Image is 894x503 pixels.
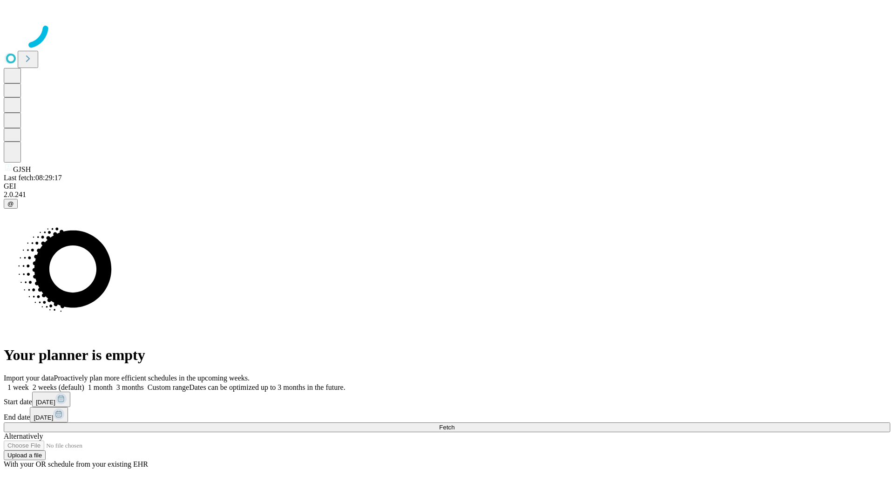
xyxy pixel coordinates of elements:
[88,383,113,391] span: 1 month
[189,383,345,391] span: Dates can be optimized up to 3 months in the future.
[34,414,53,421] span: [DATE]
[30,407,68,422] button: [DATE]
[148,383,189,391] span: Custom range
[4,190,890,199] div: 2.0.241
[4,374,54,382] span: Import your data
[4,432,43,440] span: Alternatively
[32,392,70,407] button: [DATE]
[4,199,18,209] button: @
[7,200,14,207] span: @
[4,450,46,460] button: Upload a file
[4,460,148,468] span: With your OR schedule from your existing EHR
[4,407,890,422] div: End date
[116,383,144,391] span: 3 months
[4,182,890,190] div: GEI
[33,383,84,391] span: 2 weeks (default)
[54,374,250,382] span: Proactively plan more efficient schedules in the upcoming weeks.
[439,424,454,431] span: Fetch
[4,422,890,432] button: Fetch
[36,399,55,406] span: [DATE]
[7,383,29,391] span: 1 week
[4,392,890,407] div: Start date
[4,174,62,182] span: Last fetch: 08:29:17
[4,347,890,364] h1: Your planner is empty
[13,165,31,173] span: GJSH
